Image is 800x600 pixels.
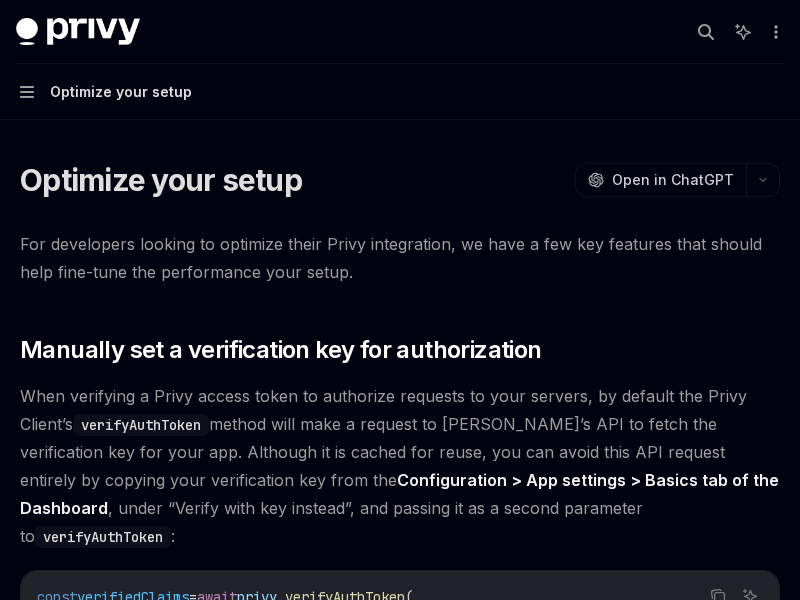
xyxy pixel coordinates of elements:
span: For developers looking to optimize their Privy integration, we have a few key features that shoul... [20,230,780,286]
h1: Optimize your setup [20,162,302,198]
span: Manually set a verification key for authorization [20,334,542,366]
span: Open in ChatGPT [612,170,734,190]
button: More actions [764,18,784,46]
a: Configuration > App settings > Basics tab of the Dashboard [20,470,779,519]
img: dark logo [16,18,140,46]
code: verifyAuthToken [35,526,171,548]
button: Open in ChatGPT [575,163,746,197]
code: verifyAuthToken [73,414,209,436]
div: Optimize your setup [50,80,192,104]
span: When verifying a Privy access token to authorize requests to your servers, by default the Privy C... [20,382,780,550]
